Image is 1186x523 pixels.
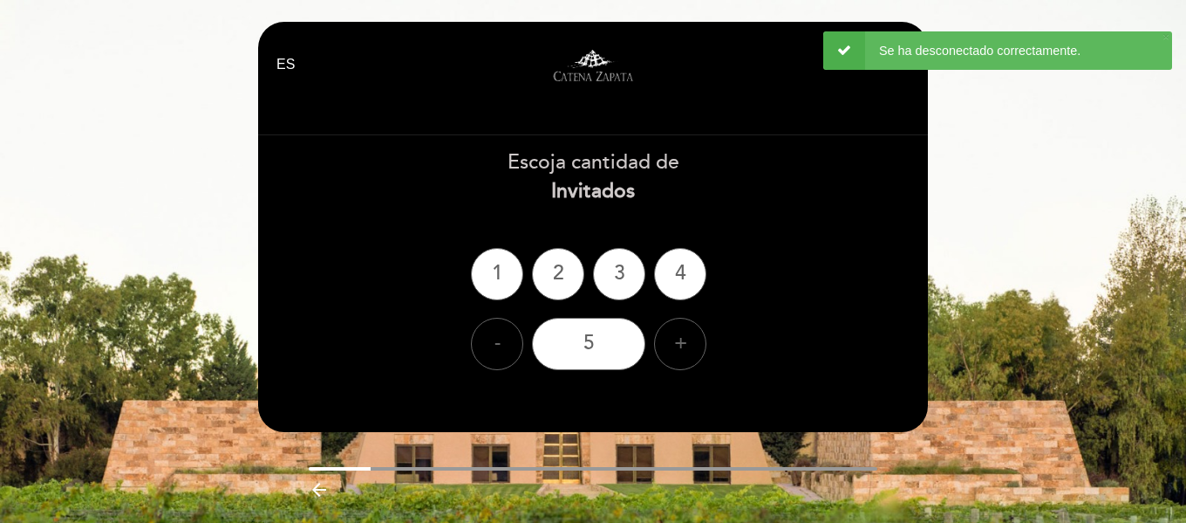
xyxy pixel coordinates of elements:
[257,148,929,206] div: Escoja cantidad de
[471,318,523,370] div: -
[309,479,330,500] i: arrow_backward
[593,248,645,300] div: 3
[532,248,584,300] div: 2
[823,31,1172,70] div: Se ha desconectado correctamente.
[532,318,645,370] div: 5
[1162,31,1169,43] button: ×
[654,318,706,370] div: +
[471,248,523,300] div: 1
[484,41,702,89] a: Visitas y degustaciones en La Pirámide
[551,179,635,203] b: Invitados
[654,248,706,300] div: 4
